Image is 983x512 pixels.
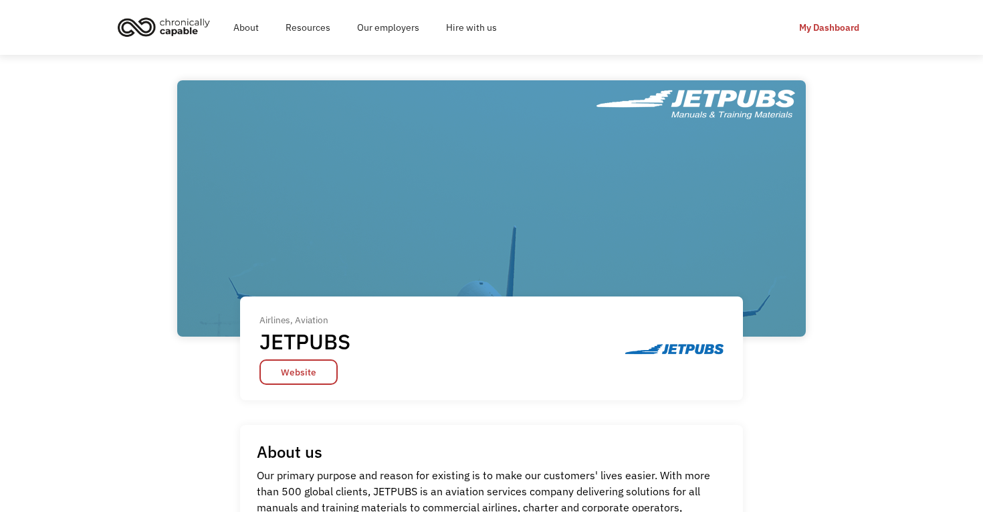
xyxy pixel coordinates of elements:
[433,6,510,49] a: Hire with us
[257,442,322,462] h1: About us
[114,12,220,41] a: home
[259,359,338,385] a: Website
[799,19,859,35] div: My Dashboard
[114,12,214,41] img: Chronically Capable logo
[220,6,272,49] a: About
[272,6,344,49] a: Resources
[344,6,433,49] a: Our employers
[259,312,360,328] div: Airlines, Aviation
[789,16,869,39] a: My Dashboard
[259,328,350,355] h1: JETPUBS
